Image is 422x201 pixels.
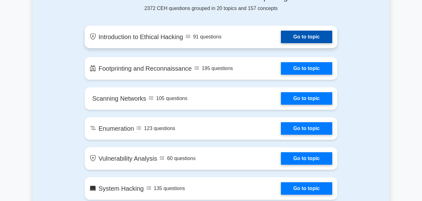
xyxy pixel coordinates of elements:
a: Go to topic [281,92,332,105]
a: Go to topic [281,182,332,195]
a: Go to topic [281,152,332,165]
a: Go to topic [281,62,332,75]
a: Go to topic [281,31,332,43]
a: Go to topic [281,122,332,135]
